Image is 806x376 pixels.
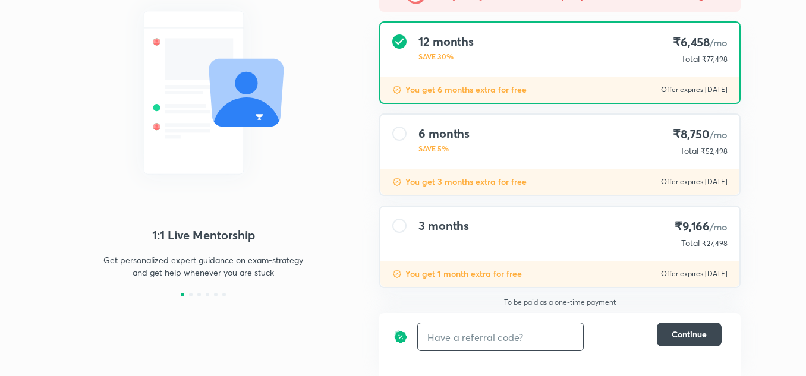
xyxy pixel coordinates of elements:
[418,323,583,351] input: Have a referral code?
[405,176,527,188] p: You get 3 months extra for free
[418,34,474,49] h4: 12 months
[392,85,402,94] img: discount
[657,323,722,346] button: Continue
[65,226,341,244] h4: 1:1 Live Mentorship
[418,127,470,141] h4: 6 months
[100,254,307,279] p: Get personalized expert guidance on exam-strategy and get help whenever you are stuck
[710,128,728,141] span: /mo
[661,85,728,94] p: Offer expires [DATE]
[710,36,728,49] span: /mo
[675,219,728,235] h4: ₹9,166
[405,84,527,96] p: You get 6 months extra for free
[393,323,408,351] img: discount
[673,34,728,50] h4: ₹6,458
[392,269,402,279] img: discount
[681,237,700,249] p: Total
[681,53,700,65] p: Total
[370,298,750,307] p: To be paid as a one-time payment
[673,127,728,143] h4: ₹8,750
[661,269,728,279] p: Offer expires [DATE]
[405,268,522,280] p: You get 1 month extra for free
[680,145,698,157] p: Total
[702,55,728,64] span: ₹77,498
[710,220,728,233] span: /mo
[672,328,707,340] span: Continue
[418,219,469,233] h4: 3 months
[418,51,474,62] p: SAVE 30%
[418,143,470,154] p: SAVE 5%
[702,239,728,248] span: ₹27,498
[701,147,728,156] span: ₹52,498
[661,177,728,187] p: Offer expires [DATE]
[392,177,402,187] img: discount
